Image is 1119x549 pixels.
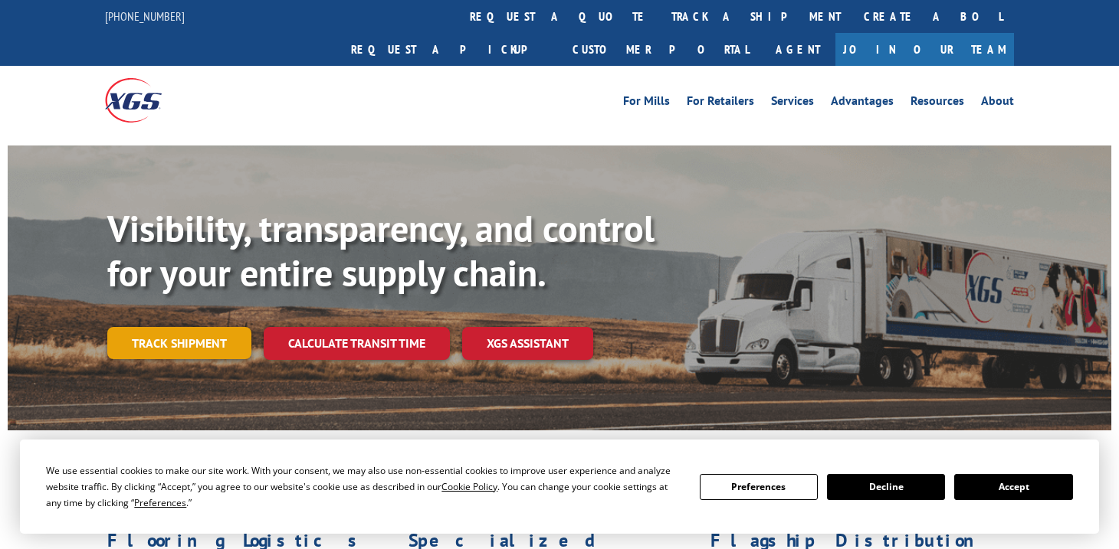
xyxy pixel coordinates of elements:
a: Request a pickup [340,33,561,66]
a: About [981,95,1014,112]
a: Services [771,95,814,112]
button: Decline [827,474,945,500]
a: Agent [760,33,835,66]
a: XGS ASSISTANT [462,327,593,360]
a: Track shipment [107,327,251,359]
button: Preferences [700,474,818,500]
button: Accept [954,474,1072,500]
span: Cookie Policy [441,480,497,493]
a: Calculate transit time [264,327,450,360]
a: [PHONE_NUMBER] [105,8,185,24]
a: Advantages [831,95,894,112]
a: For Mills [623,95,670,112]
b: Visibility, transparency, and control for your entire supply chain. [107,204,655,296]
a: Join Our Team [835,33,1014,66]
a: For Retailers [687,95,754,112]
span: Preferences [134,496,186,509]
div: We use essential cookies to make our site work. With your consent, we may also use non-essential ... [46,462,681,511]
a: Customer Portal [561,33,760,66]
div: Cookie Consent Prompt [20,440,1099,534]
a: Resources [911,95,964,112]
